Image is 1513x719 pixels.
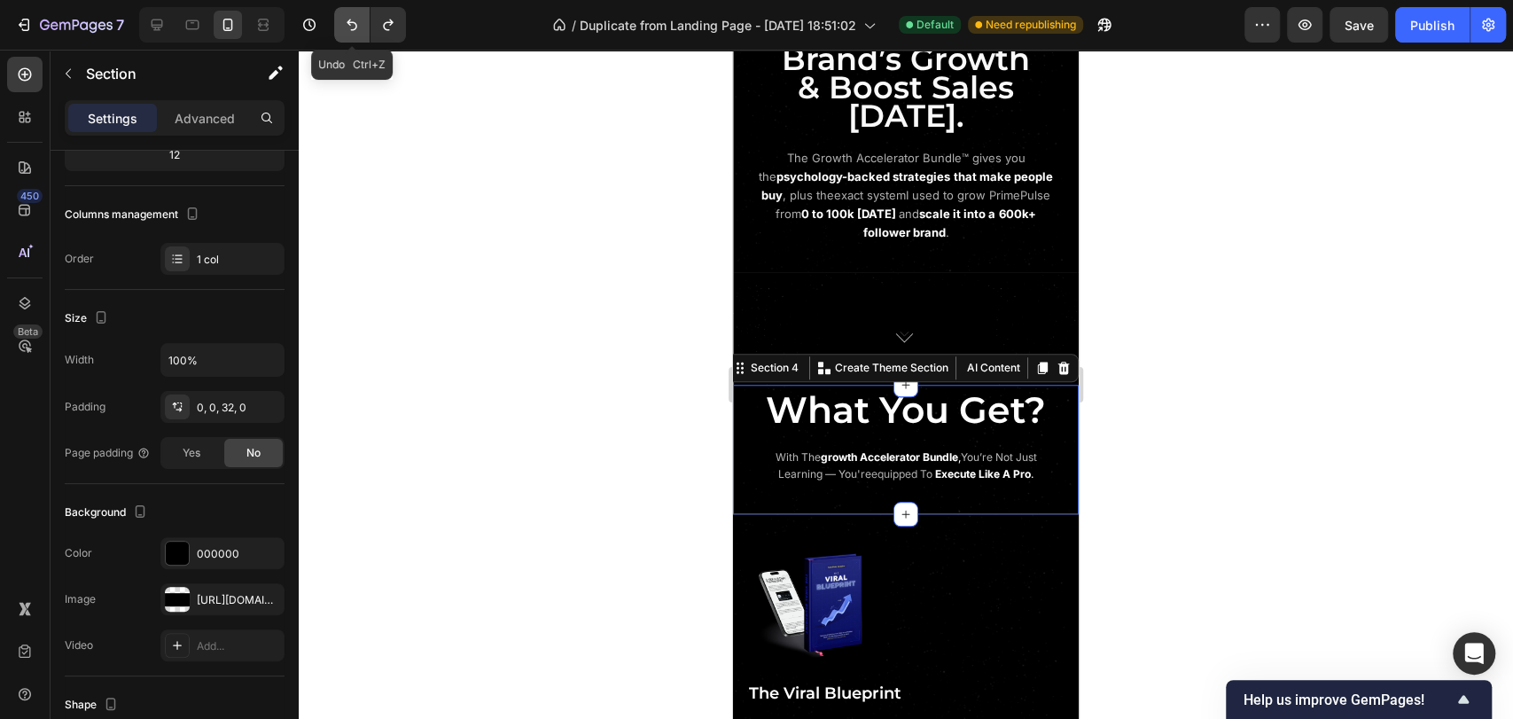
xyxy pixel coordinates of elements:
[1453,632,1495,675] div: Open Intercom Messenger
[65,203,203,227] div: Columns management
[183,445,200,461] span: Yes
[88,109,137,128] p: Settings
[65,693,121,717] div: Shape
[1244,692,1453,708] span: Help us improve GemPages!
[175,109,235,128] p: Advanced
[197,546,280,562] div: 000000
[1330,7,1388,43] button: Save
[197,592,280,608] div: [URL][DOMAIN_NAME]
[116,14,124,35] p: 7
[916,17,954,33] span: Default
[1410,16,1455,35] div: Publish
[16,668,300,682] span: A complete, step-by-step blueprint built to help you
[7,7,132,43] button: 7
[197,252,280,268] div: 1 col
[197,400,280,416] div: 0, 0, 32, 0
[86,63,231,84] p: Section
[65,307,112,331] div: Size
[1244,689,1474,710] button: Show survey - Help us improve GemPages!
[65,399,105,415] div: Padding
[1345,18,1374,33] span: Save
[65,501,151,525] div: Background
[17,189,43,203] div: 450
[986,17,1076,33] span: Need republishing
[65,637,93,653] div: Video
[572,16,576,35] span: /
[65,445,151,461] div: Page padding
[65,352,94,368] div: Width
[68,143,281,168] div: 12
[1395,7,1470,43] button: Publish
[580,16,856,35] span: Duplicate from Landing Page - [DATE] 18:51:02
[246,445,261,461] span: No
[161,344,284,376] input: Auto
[13,324,43,339] div: Beta
[65,251,94,267] div: Order
[733,50,1079,719] iframe: Design area
[334,7,406,43] div: Undo/Redo
[65,591,96,607] div: Image
[65,545,92,561] div: Color
[197,638,280,654] div: Add...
